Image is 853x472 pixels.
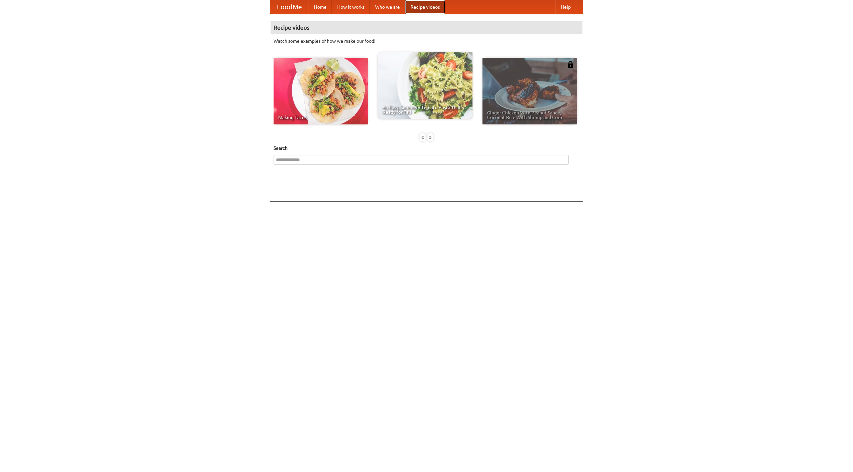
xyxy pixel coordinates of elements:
span: An Easy, Summery Tomato Pasta That's Ready for Fall [383,105,468,114]
a: Making Tacos [274,58,368,124]
div: « [420,133,426,141]
p: Watch some examples of how we make our food! [274,38,579,44]
a: Who we are [370,0,405,14]
img: 483408.png [567,61,574,68]
div: » [427,133,433,141]
a: Home [309,0,332,14]
a: FoodMe [270,0,309,14]
a: Recipe videos [405,0,445,14]
h5: Search [274,145,579,151]
span: Making Tacos [278,115,364,120]
h4: Recipe videos [270,21,583,34]
a: How it works [332,0,370,14]
a: Help [555,0,576,14]
a: An Easy, Summery Tomato Pasta That's Ready for Fall [378,52,472,119]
